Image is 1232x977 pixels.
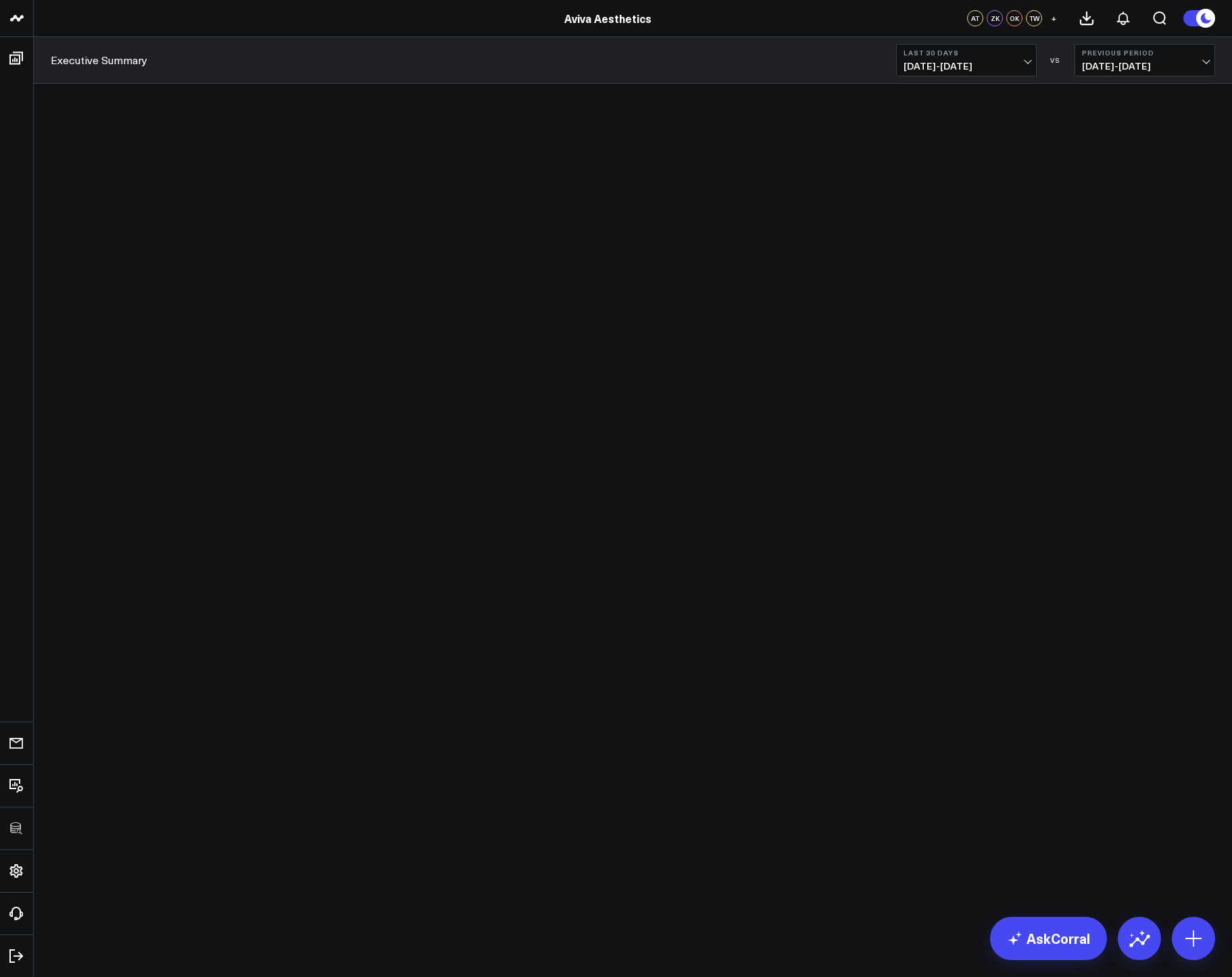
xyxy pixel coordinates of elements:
a: AskCorral [990,917,1107,960]
div: TW [1026,10,1042,26]
span: + [1051,14,1057,23]
button: Previous Period[DATE]-[DATE] [1075,44,1215,76]
span: [DATE] - [DATE] [904,61,1029,72]
a: Executive Summary [51,53,147,68]
b: Last 30 Days [904,49,1029,57]
div: VS [1043,56,1068,64]
div: OK [1006,10,1022,26]
b: Previous Period [1082,49,1208,57]
div: ZK [987,10,1003,26]
span: [DATE] - [DATE] [1082,61,1208,72]
button: + [1045,10,1062,26]
a: Aviva Aesthetics [564,11,651,26]
div: AT [967,10,983,26]
button: Last 30 Days[DATE]-[DATE] [896,44,1037,76]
